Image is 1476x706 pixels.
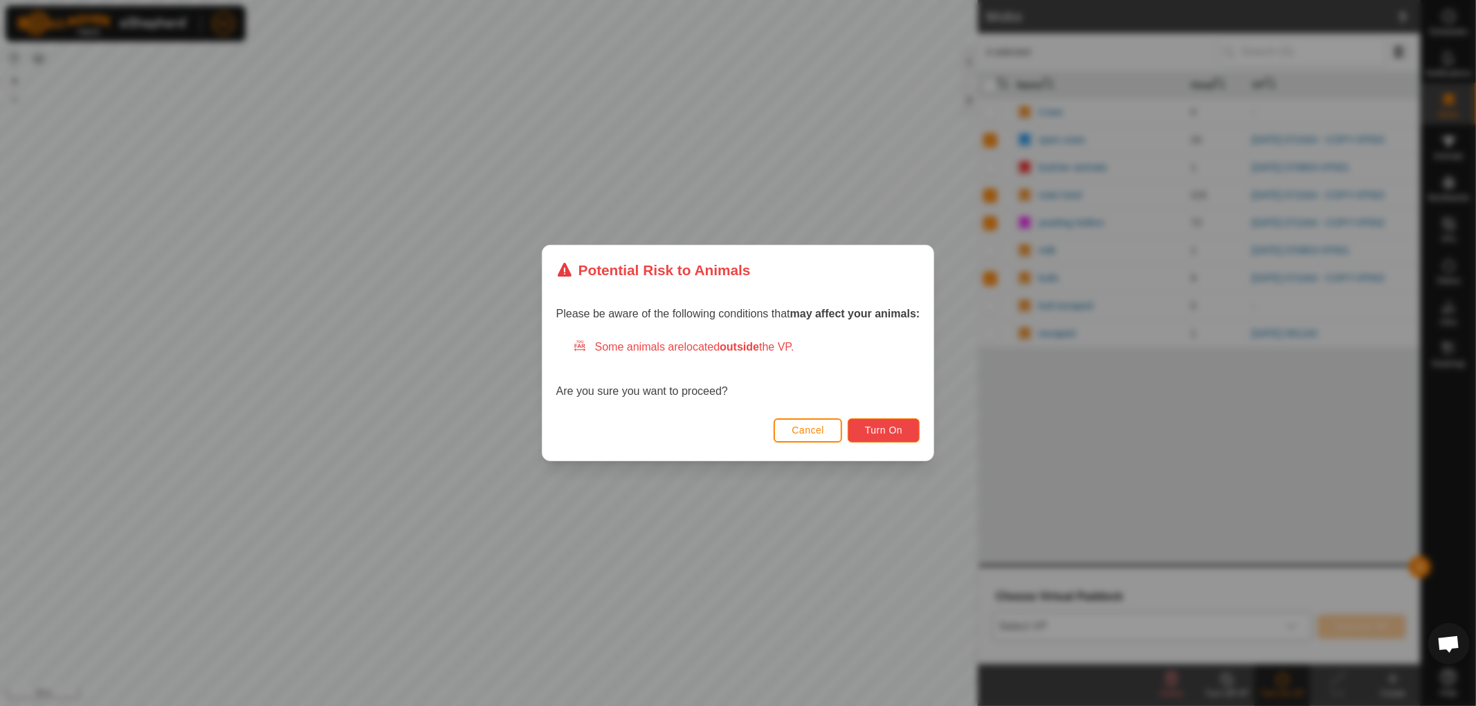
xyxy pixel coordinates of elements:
[774,418,842,443] button: Cancel
[684,341,794,353] span: located the VP.
[556,339,920,400] div: Are you sure you want to proceed?
[556,259,751,281] div: Potential Risk to Animals
[848,418,920,443] button: Turn On
[573,339,920,355] div: Some animals are
[556,308,920,319] span: Please be aware of the following conditions that
[1428,623,1470,665] div: Open chat
[792,425,824,436] span: Cancel
[720,341,759,353] strong: outside
[865,425,902,436] span: Turn On
[790,308,920,319] strong: may affect your animals:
